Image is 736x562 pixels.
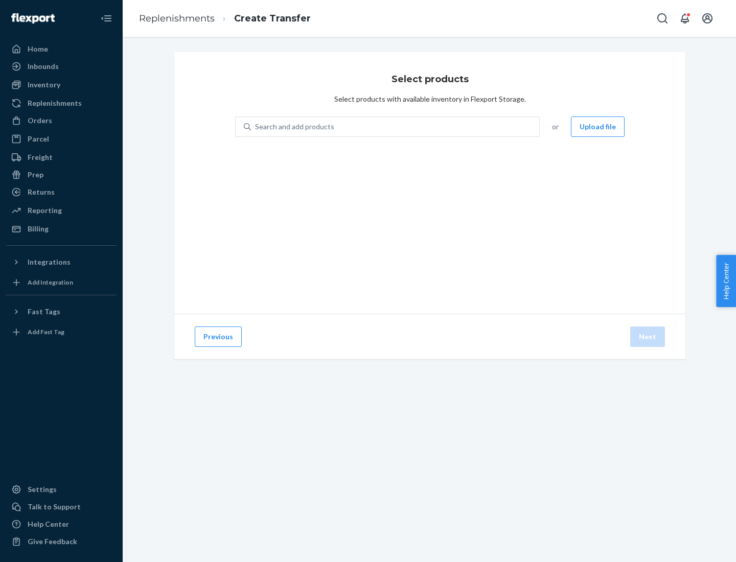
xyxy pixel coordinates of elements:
div: Home [28,44,48,54]
a: Orders [6,112,117,129]
a: Freight [6,149,117,166]
a: Prep [6,167,117,183]
div: Freight [28,152,53,162]
div: Integrations [28,257,71,267]
div: Add Fast Tag [28,327,64,336]
button: Previous [195,326,242,347]
div: Help Center [28,519,69,529]
button: Open account menu [697,8,718,29]
button: Open Search Box [652,8,673,29]
div: Returns [28,187,55,197]
button: Close Navigation [96,8,117,29]
ol: breadcrumbs [131,4,319,34]
a: Billing [6,221,117,237]
div: Search and add products [255,122,334,132]
div: Inbounds [28,61,59,72]
button: Integrations [6,254,117,270]
h3: Select products [392,73,469,86]
div: Give Feedback [28,536,77,547]
a: Reporting [6,202,117,219]
button: Help Center [716,255,736,307]
button: Open notifications [675,8,695,29]
button: Fast Tags [6,303,117,320]
div: Reporting [28,205,62,216]
a: Home [6,41,117,57]
a: Settings [6,481,117,498]
div: Settings [28,484,57,495]
a: Talk to Support [6,499,117,515]
a: Create Transfer [234,13,311,24]
div: Select products with available inventory in Flexport Storage. [334,94,526,104]
div: Billing [28,224,49,234]
a: Add Integration [6,274,117,291]
span: or [552,122,559,132]
div: Parcel [28,134,49,144]
a: Add Fast Tag [6,324,117,340]
a: Replenishments [6,95,117,111]
div: Add Integration [28,278,73,287]
div: Replenishments [28,98,82,108]
button: Upload file [571,116,625,137]
div: Inventory [28,80,60,90]
a: Help Center [6,516,117,532]
a: Inventory [6,77,117,93]
div: Orders [28,115,52,126]
div: Fast Tags [28,307,60,317]
button: Next [630,326,665,347]
img: Flexport logo [11,13,55,24]
div: Talk to Support [28,502,81,512]
div: Prep [28,170,43,180]
a: Replenishments [139,13,215,24]
a: Parcel [6,131,117,147]
button: Give Feedback [6,533,117,550]
a: Returns [6,184,117,200]
a: Inbounds [6,58,117,75]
